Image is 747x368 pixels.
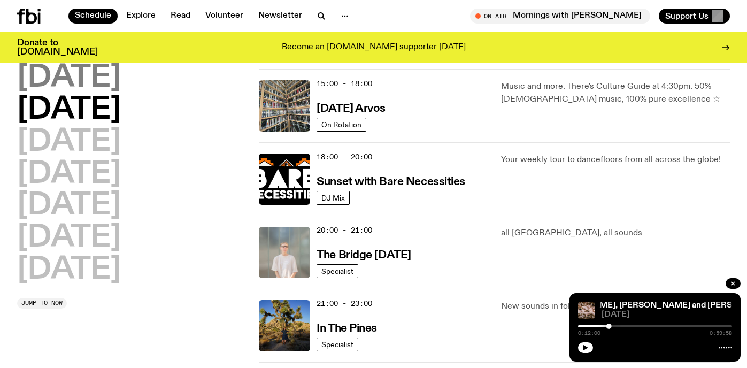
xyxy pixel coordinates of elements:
a: In The Pines [317,321,377,334]
p: Your weekly tour to dancefloors from all across the globe! [501,154,730,166]
h3: In The Pines [317,323,377,334]
span: Jump to now [21,300,63,306]
button: [DATE] [17,63,121,93]
button: [DATE] [17,255,121,285]
button: On AirMornings with [PERSON_NAME] [470,9,650,24]
button: [DATE] [17,95,121,125]
a: [DATE] Arvos [317,101,386,114]
span: 0:59:58 [710,331,732,336]
a: Explore [120,9,162,24]
a: DJ Mix [317,191,350,205]
a: On Rotation [317,118,366,132]
a: Specialist [317,264,358,278]
a: The Bridge [DATE] [317,248,411,261]
a: Schedule [68,9,118,24]
img: Bare Necessities [259,154,310,205]
span: 20:00 - 21:00 [317,225,372,235]
img: A close up picture of a bunch of ginger roots. Yellow squiggles with arrows, hearts and dots are ... [578,302,595,319]
button: [DATE] [17,159,121,189]
button: [DATE] [17,223,121,253]
h3: Sunset with Bare Necessities [317,177,465,188]
p: Music and more. There's Culture Guide at 4:30pm. 50% [DEMOGRAPHIC_DATA] music, 100% pure excellen... [501,80,730,106]
button: Support Us [659,9,730,24]
a: Sunset with Bare Necessities [317,174,465,188]
h3: The Bridge [DATE] [317,250,411,261]
span: Support Us [665,11,709,21]
span: On Rotation [321,120,361,128]
button: [DATE] [17,127,121,157]
img: A corner shot of the fbi music library [259,80,310,132]
a: Specialist [317,338,358,351]
button: [DATE] [17,191,121,221]
p: all [GEOGRAPHIC_DATA], all sounds [501,227,730,240]
a: Read [164,9,197,24]
span: Specialist [321,340,353,348]
h3: Donate to [DOMAIN_NAME] [17,39,98,57]
span: 21:00 - 23:00 [317,298,372,309]
img: Mara stands in front of a frosted glass wall wearing a cream coloured t-shirt and black glasses. ... [259,227,310,278]
span: Specialist [321,267,353,275]
p: New sounds in folk and cosmic-country music [501,300,730,313]
p: Become an [DOMAIN_NAME] supporter [DATE] [282,43,466,52]
span: DJ Mix [321,194,345,202]
span: 18:00 - 20:00 [317,152,372,162]
button: Jump to now [17,298,67,309]
a: Volunteer [199,9,250,24]
img: Johanna stands in the middle distance amongst a desert scene with large cacti and trees. She is w... [259,300,310,351]
h3: [DATE] Arvos [317,103,386,114]
span: [DATE] [602,311,732,319]
span: 0:12:00 [578,331,600,336]
span: 15:00 - 18:00 [317,79,372,89]
a: Newsletter [252,9,309,24]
